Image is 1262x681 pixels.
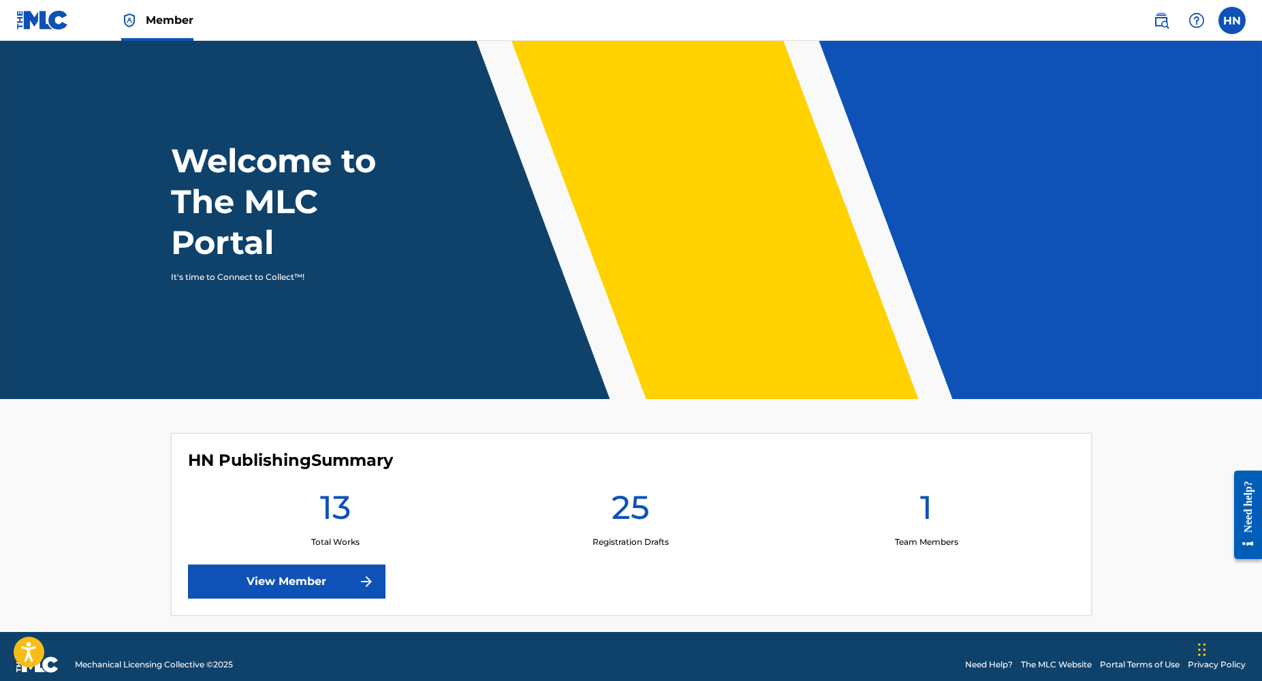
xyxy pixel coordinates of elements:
[188,565,385,599] a: View Member
[1153,12,1169,29] img: search
[920,487,932,536] h1: 1
[171,140,426,263] h1: Welcome to The MLC Portal
[16,10,69,30] img: MLC Logo
[965,659,1013,671] a: Need Help?
[1194,616,1262,681] iframe: Chat Widget
[593,536,669,548] p: Registration Drafts
[171,271,407,283] p: It's time to Connect to Collect™!
[358,573,375,590] img: f7272a7cc735f4ea7f67.svg
[320,487,351,536] h1: 13
[612,487,650,536] h1: 25
[1183,7,1210,34] div: Help
[1188,12,1205,29] img: help
[121,12,138,29] img: Top Rightsholder
[75,659,233,671] span: Mechanical Licensing Collective © 2025
[1198,629,1206,670] div: Drag
[188,450,393,471] h4: HN Publishing
[1021,659,1092,671] a: The MLC Website
[1224,466,1262,565] iframe: Resource Center
[1188,659,1246,671] a: Privacy Policy
[895,536,958,548] p: Team Members
[1148,7,1175,34] a: Public Search
[1100,659,1180,671] a: Portal Terms of Use
[1218,7,1246,34] div: User Menu
[16,656,59,673] img: logo
[311,536,360,548] p: Total Works
[146,12,193,28] span: Member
